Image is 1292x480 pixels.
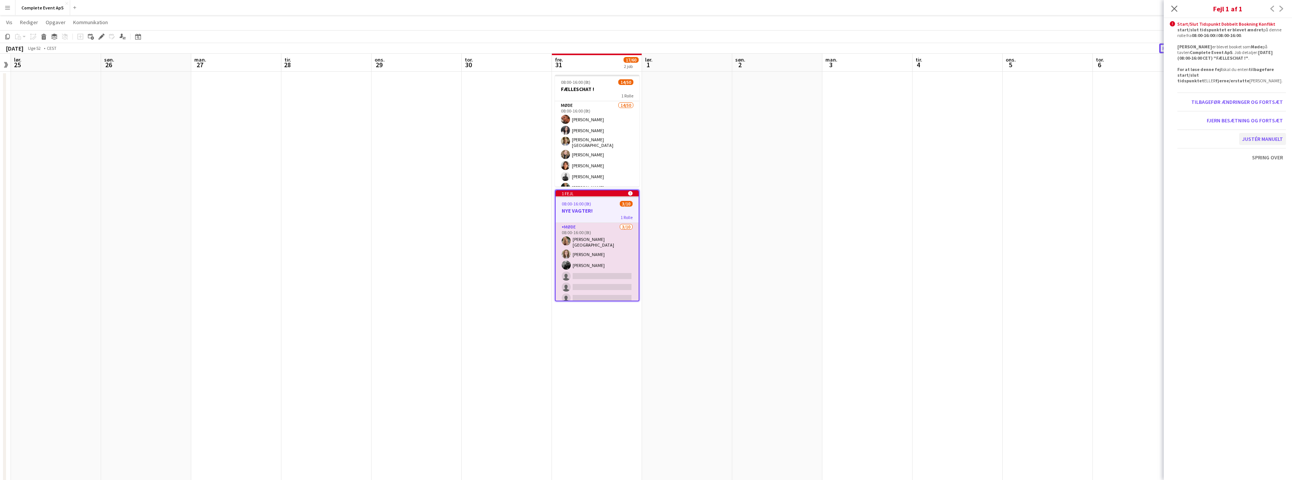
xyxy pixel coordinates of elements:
[1177,21,1286,27] div: Start/Slut Tidspunkt Dobbelt Bookning Konflikt
[1251,44,1263,49] b: Møde
[916,56,922,63] span: tir.
[1204,114,1286,127] button: Fjern besætning og fortsæt
[555,86,639,93] h3: FÆLLESCHAT !
[14,56,22,63] span: lør.
[914,60,922,69] span: 4
[624,63,638,69] div: 2 job
[556,223,639,349] app-card-role: Møde3/1008:00-16:00 (8t)[PERSON_NAME][GEOGRAPHIC_DATA][PERSON_NAME][PERSON_NAME]
[465,56,473,63] span: tor.
[1215,78,1249,83] b: fjerne/erstatte
[562,201,591,207] span: 08:00-16:00 (8t)
[1177,44,1212,49] b: [PERSON_NAME]
[1177,27,1263,32] b: start/slut tidspunktet er blevet ændret
[1192,32,1214,38] b: 08:00-16:00
[43,17,69,27] a: Opgaver
[17,17,41,27] a: Rediger
[624,57,639,63] span: 17/60
[1096,56,1104,63] span: tor.
[644,60,653,69] span: 1
[194,56,206,63] span: man.
[46,19,66,26] span: Opgaver
[6,19,12,26] span: Vis
[621,215,633,220] span: 1 Rolle
[25,45,44,51] span: Uge 52
[555,56,563,63] span: fre.
[824,60,837,69] span: 3
[734,60,745,69] span: 2
[1218,32,1241,38] b: 08:00-16:00
[1249,151,1286,164] button: Spring over
[556,190,639,196] div: 1 fejl
[735,56,745,63] span: søn.
[1239,133,1286,145] button: Justér manuelt
[3,17,15,27] a: Vis
[555,75,639,187] app-job-card: 08:00-16:00 (8t)14/50FÆLLESCHAT !1 RolleMøde14/5008:00-16:00 (8t)[PERSON_NAME][PERSON_NAME][PERSO...
[13,60,22,69] span: 25
[1095,60,1104,69] span: 6
[373,60,385,69] span: 29
[1159,43,1191,53] button: Fiks 1 fejl
[1006,56,1016,63] span: ons.
[73,19,108,26] span: Kommunikation
[555,190,639,301] app-job-card: 1 fejl 08:00-16:00 (8t)3/10NYE VAGTER!1 RolleMøde3/1008:00-16:00 (8t)[PERSON_NAME][GEOGRAPHIC_DAT...
[6,45,23,52] div: [DATE]
[104,56,114,63] span: søn.
[47,45,57,51] div: CEST
[464,60,473,69] span: 30
[645,56,653,63] span: lør.
[1005,60,1016,69] span: 5
[1177,66,1223,72] b: For at løse denne fejl
[1188,96,1286,108] button: Tilbagefør ændringer og fortsæt
[554,60,563,69] span: 31
[70,17,111,27] a: Kommunikation
[15,0,70,15] button: Complete Event ApS
[556,207,639,214] h3: NYE VAGTER!
[283,60,291,69] span: 28
[1177,49,1273,61] b: [DATE] (08:00-16:00 CET) "FÆLLESCHAT !"
[1164,4,1292,14] h3: Fejl 1 af 1
[1177,66,1274,83] b: tilbageføre start/slut tidspunktet
[1177,27,1286,83] div: på denne rolle fra til . er blevet booket som på tavlen . Job detaljer: . skal du enten ELLER [PE...
[621,93,633,99] span: 1 Rolle
[193,60,206,69] span: 27
[825,56,837,63] span: man.
[618,79,633,85] span: 14/50
[375,56,385,63] span: ons.
[20,19,38,26] span: Rediger
[620,201,633,207] span: 3/10
[284,56,291,63] span: tir.
[1190,49,1232,55] b: Complete Event ApS
[561,79,590,85] span: 08:00-16:00 (8t)
[103,60,114,69] span: 26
